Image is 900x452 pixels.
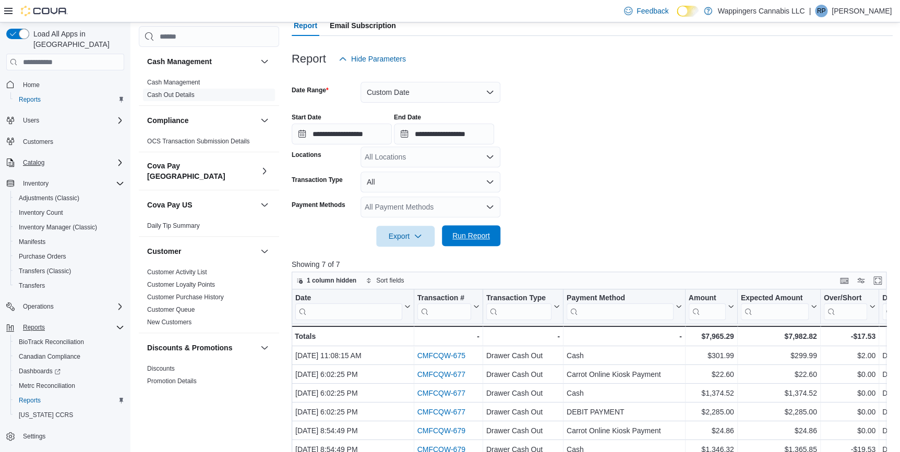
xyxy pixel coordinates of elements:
span: Purchase Orders [19,252,66,261]
button: Date [295,294,411,320]
span: Export [382,226,428,247]
button: Reports [2,320,128,335]
span: [US_STATE] CCRS [19,411,73,419]
div: $22.60 [740,369,817,381]
div: Expected Amount [740,294,808,303]
a: BioTrack Reconciliation [15,336,88,348]
span: Feedback [637,6,668,16]
span: Catalog [19,156,124,169]
button: Open list of options [486,153,494,161]
span: Run Report [452,230,490,241]
span: Operations [23,302,54,311]
span: Settings [19,430,124,443]
div: Transaction # URL [417,294,471,320]
a: Discounts [147,365,175,372]
button: Cash Management [258,55,271,68]
div: - [486,330,560,343]
button: Reports [10,393,128,408]
div: Payment Method [567,294,674,320]
div: $299.99 [740,350,817,362]
div: Cash [567,387,682,400]
div: $2,285.00 [740,406,817,419]
h3: Customer [147,246,181,256]
div: $2,285.00 [688,406,734,419]
a: Customer Purchase History [147,294,224,301]
div: Carrot Online Kiosk Payment [567,369,682,381]
span: Daily Tip Summary [147,222,200,230]
span: Manifests [15,236,124,248]
button: Sort fields [362,274,408,287]
div: $24.86 [740,425,817,437]
span: Promotion Details [147,377,197,385]
button: Settings [2,429,128,444]
a: CMFCQW-679 [417,427,465,435]
div: Over/Short [823,294,867,320]
button: Cova Pay US [258,199,271,211]
span: 1 column hidden [307,276,356,285]
button: Inventory Manager (Classic) [10,220,128,235]
a: Feedback [620,1,673,21]
a: CMFCQW-675 [417,352,465,360]
span: Customer Activity List [147,268,207,276]
button: Run Report [442,225,500,246]
button: Hide Parameters [334,48,410,69]
div: $301.99 [688,350,734,362]
button: Home [2,77,128,92]
a: CMFCQW-677 [417,371,465,379]
button: Transfers [10,278,128,293]
button: Cova Pay US [147,200,256,210]
a: Customer Activity List [147,268,207,276]
label: Locations [292,151,321,159]
button: BioTrack Reconciliation [10,335,128,349]
div: $2.00 [823,350,875,362]
a: Canadian Compliance [15,350,85,363]
span: Sort fields [376,276,404,285]
div: DEBIT PAYMENT [567,406,682,419]
button: Operations [2,299,128,314]
button: Metrc Reconciliation [10,378,128,393]
button: Discounts & Promotions [258,341,271,354]
button: Export [376,226,435,247]
button: Transaction Type [486,294,560,320]
button: Reports [10,92,128,107]
span: Customer Purchase History [147,293,224,301]
button: Amount [688,294,734,320]
div: [DATE] 11:08:15 AM [295,350,411,362]
a: Daily Tip Summary [147,222,200,229]
div: $7,965.29 [688,330,734,343]
a: Dashboards [15,365,65,377]
div: Cash [567,350,682,362]
label: Payment Methods [292,201,345,209]
span: Metrc Reconciliation [15,380,124,392]
div: Cash Management [139,76,279,105]
span: Settings [23,432,45,441]
button: Compliance [147,115,256,126]
button: Purchase Orders [10,249,128,264]
button: [US_STATE] CCRS [10,408,128,422]
button: Adjustments (Classic) [10,191,128,205]
span: Customer Queue [147,306,195,314]
span: Customers [23,138,53,146]
div: Transaction Type [486,294,551,303]
a: Cash Management [147,79,200,86]
div: Drawer Cash Out [486,369,560,381]
div: $22.60 [688,369,734,381]
a: Cash Out Details [147,91,195,99]
div: $7,982.82 [740,330,817,343]
span: Inventory [23,179,49,188]
span: Reports [19,95,41,104]
span: Cash Management [147,78,200,87]
h3: Compliance [147,115,188,126]
button: Catalog [2,155,128,170]
span: Canadian Compliance [15,350,124,363]
div: $0.00 [823,406,875,419]
span: Reports [15,93,124,106]
button: Over/Short [823,294,875,320]
div: Discounts & Promotions [139,362,279,404]
div: Over/Short [823,294,867,303]
a: Promotion Details [147,377,197,385]
a: OCS Transaction Submission Details [147,138,250,145]
button: Users [19,114,43,127]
